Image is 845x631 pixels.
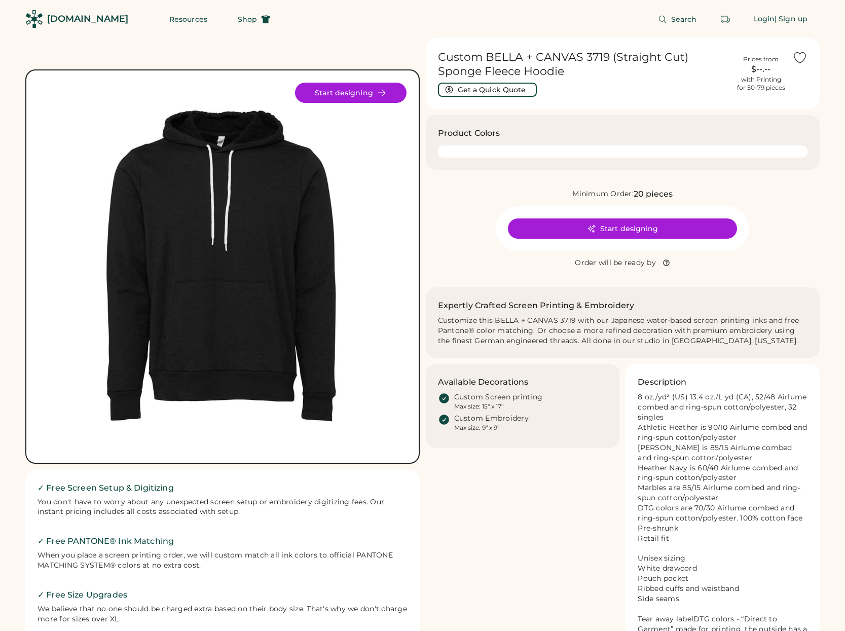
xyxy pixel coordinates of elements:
[38,535,408,547] h2: ✓ Free PANTONE® Ink Matching
[775,14,807,24] div: | Sign up
[157,9,219,29] button: Resources
[47,13,128,25] div: [DOMAIN_NAME]
[39,83,407,451] div: 3719 Style Image
[38,550,408,571] div: When you place a screen printing order, we will custom match all ink colors to official PANTONE M...
[454,424,499,432] div: Max size: 9" x 9"
[38,497,408,517] div: You don't have to worry about any unexpected screen setup or embroidery digitizing fees. Our inst...
[454,414,529,424] div: Custom Embroidery
[38,604,408,624] div: We believe that no one should be charged extra based on their body size. That's why we don't char...
[715,9,736,29] button: Retrieve an order
[25,10,43,28] img: Rendered Logo - Screens
[737,76,785,92] div: with Printing for 50-79 pieces
[238,16,257,23] span: Shop
[572,189,634,199] div: Minimum Order:
[634,188,673,200] div: 20 pieces
[438,50,730,79] h1: Custom BELLA + CANVAS 3719 (Straight Cut) Sponge Fleece Hoodie
[454,402,503,411] div: Max size: 15" x 17"
[438,300,635,312] h2: Expertly Crafted Screen Printing & Embroidery
[646,9,709,29] button: Search
[39,83,407,451] img: BELLA + CANVAS 3719 Product Image
[226,9,282,29] button: Shop
[575,258,656,268] div: Order will be ready by
[295,83,407,103] button: Start designing
[454,392,543,402] div: Custom Screen printing
[438,316,808,346] div: Customize this BELLA + CANVAS 3719 with our Japanese water-based screen printing inks and free Pa...
[438,83,537,97] button: Get a Quick Quote
[38,589,408,601] h2: ✓ Free Size Upgrades
[671,16,697,23] span: Search
[743,55,779,63] div: Prices from
[38,482,408,494] h2: ✓ Free Screen Setup & Digitizing
[638,376,686,388] h3: Description
[736,63,786,76] div: $--.--
[438,127,500,139] h3: Product Colors
[438,376,529,388] h3: Available Decorations
[508,218,737,239] button: Start designing
[754,14,775,24] div: Login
